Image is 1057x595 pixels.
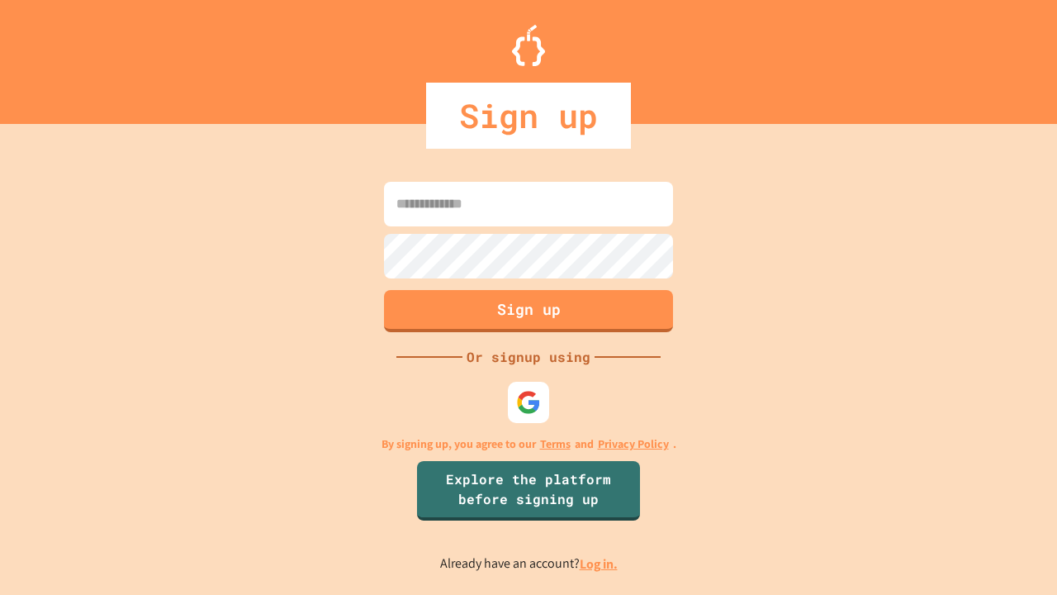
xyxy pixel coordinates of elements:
[516,390,541,415] img: google-icon.svg
[540,436,571,453] a: Terms
[580,555,618,573] a: Log in.
[440,554,618,574] p: Already have an account?
[384,290,673,332] button: Sign up
[417,461,640,521] a: Explore the platform before signing up
[462,347,595,367] div: Or signup using
[598,436,669,453] a: Privacy Policy
[512,25,545,66] img: Logo.svg
[426,83,631,149] div: Sign up
[382,436,676,453] p: By signing up, you agree to our and .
